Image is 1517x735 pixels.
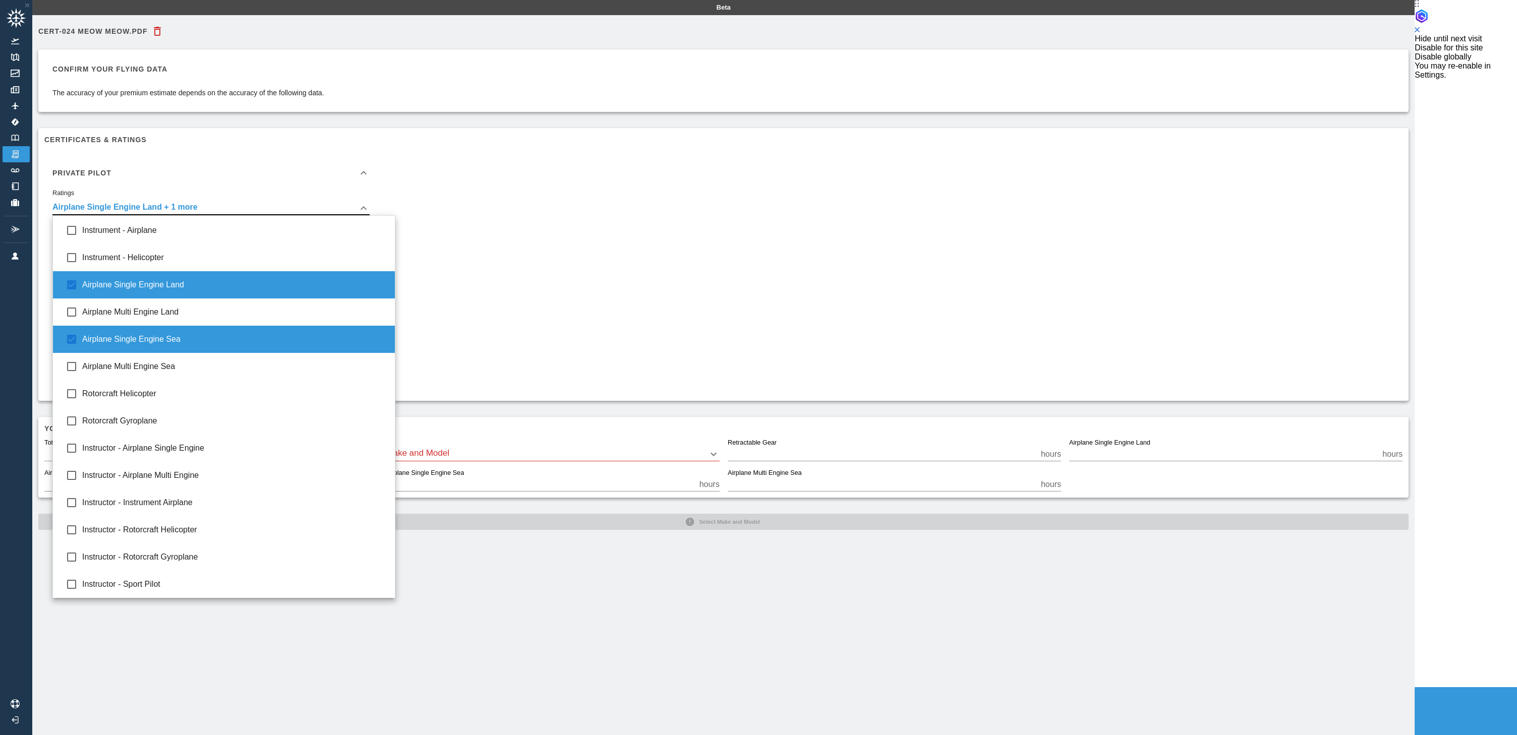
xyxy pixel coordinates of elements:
[82,306,387,318] span: Airplane Multi Engine Land
[82,224,387,236] span: Instrument - Airplane
[82,415,387,427] span: Rotorcraft Gyroplane
[82,360,387,373] span: Airplane Multi Engine Sea
[82,497,387,509] span: Instructor - Instrument Airplane
[82,279,387,291] span: Airplane Single Engine Land
[82,551,387,563] span: Instructor - Rotorcraft Gyroplane
[82,333,387,345] span: Airplane Single Engine Sea
[82,469,387,481] span: Instructor - Airplane Multi Engine
[82,252,387,264] span: Instrument - Helicopter
[82,388,387,400] span: Rotorcraft Helicopter
[82,442,387,454] span: Instructor - Airplane Single Engine
[82,578,387,590] span: Instructor - Sport Pilot
[82,524,387,536] span: Instructor - Rotorcraft Helicopter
